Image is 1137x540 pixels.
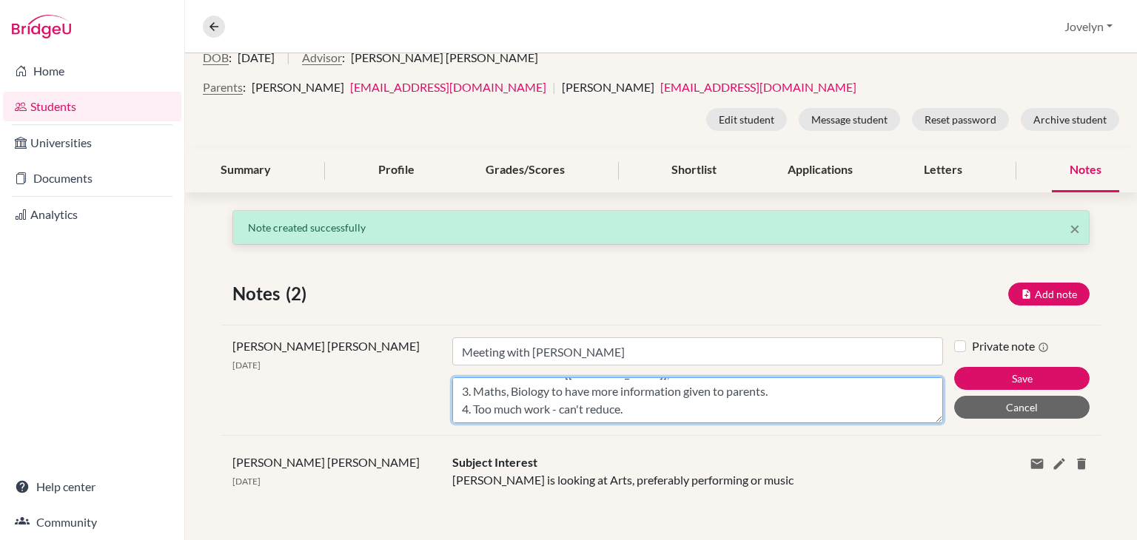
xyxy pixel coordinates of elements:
img: Bridge-U [12,15,71,38]
a: Home [3,56,181,86]
button: Advisor [302,49,342,67]
button: Save [954,367,1090,390]
div: Summary [203,149,289,192]
button: Edit student [706,108,787,131]
span: [PERSON_NAME] [PERSON_NAME] [351,49,538,67]
button: Add note [1008,283,1090,306]
div: Applications [770,149,871,192]
button: Cancel [954,396,1090,419]
button: DOB [203,49,229,67]
span: : [229,49,232,67]
div: Profile [360,149,432,192]
a: Students [3,92,181,121]
a: [EMAIL_ADDRESS][DOMAIN_NAME] [350,80,546,94]
span: | [552,80,556,94]
button: Jovelyn [1058,13,1119,41]
span: Subject Interest [452,455,537,469]
span: × [1070,217,1080,239]
span: (2) [286,280,312,307]
span: [PERSON_NAME] [PERSON_NAME] [232,339,420,353]
span: : [342,49,345,67]
a: [EMAIL_ADDRESS][DOMAIN_NAME] [660,80,856,94]
div: Grades/Scores [468,149,583,192]
button: Message student [799,108,900,131]
span: : [243,78,246,96]
span: [PERSON_NAME] [252,80,344,94]
div: Letters [906,149,980,192]
span: [PERSON_NAME] [562,80,654,94]
p: Note created successfully [248,220,1074,235]
span: [PERSON_NAME] [PERSON_NAME] [232,455,420,469]
a: Help center [3,472,181,502]
button: Parents [203,78,243,96]
span: [DATE] [232,476,261,487]
div: [PERSON_NAME] is looking at Arts, preferably performing or music [441,453,954,489]
label: Private note [972,337,1049,355]
button: Archive student [1021,108,1119,131]
button: Reset password [912,108,1009,131]
span: [DATE] [238,49,275,67]
button: Close [1070,220,1080,237]
input: Note title (required) [452,337,943,365]
a: Documents [3,163,181,193]
a: Analytics [3,200,181,229]
a: Universities [3,128,181,158]
div: Notes [1052,149,1119,192]
a: Community [3,507,181,537]
div: Shortlist [654,149,734,192]
span: [DATE] [232,360,261,371]
span: | [286,49,290,78]
span: Notes [232,280,286,307]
